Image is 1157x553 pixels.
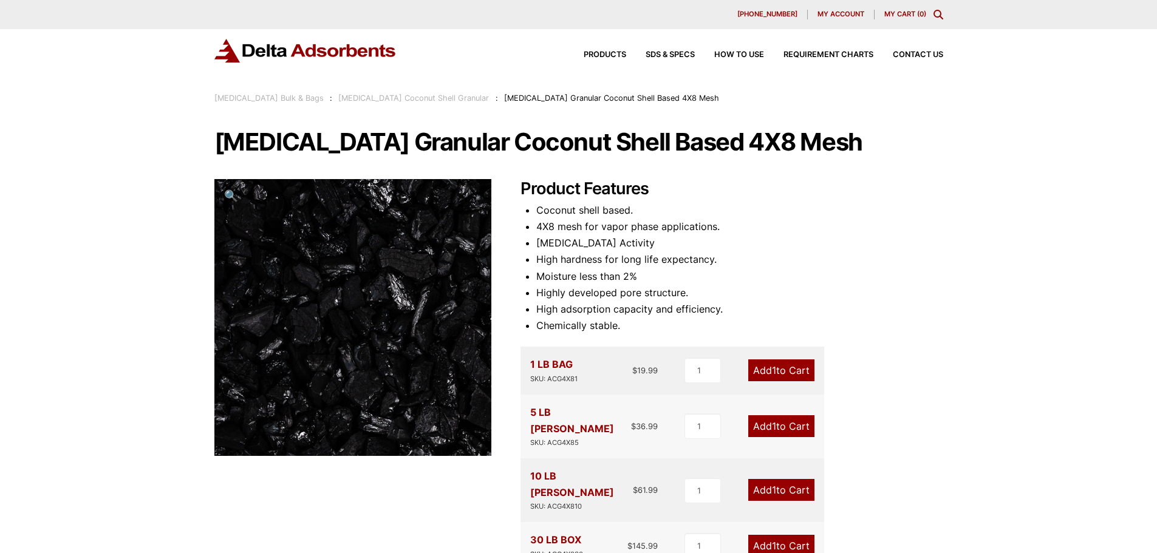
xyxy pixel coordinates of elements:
span: : [330,93,332,103]
li: High adsorption capacity and efficiency. [536,301,943,317]
div: SKU: ACG4X810 [530,501,633,512]
a: [MEDICAL_DATA] Bulk & Bags [214,93,324,103]
li: Moisture less than 2% [536,268,943,285]
h1: [MEDICAL_DATA] Granular Coconut Shell Based 4X8 Mesh [214,129,943,155]
span: Contact Us [893,51,943,59]
bdi: 36.99 [631,421,658,431]
a: My Cart (0) [884,10,926,18]
h2: Product Features [520,179,943,199]
li: 4X8 mesh for vapor phase applications. [536,219,943,235]
div: SKU: ACG4X85 [530,437,632,449]
a: Requirement Charts [764,51,873,59]
span: $ [627,541,632,551]
div: 5 LB [PERSON_NAME] [530,404,632,449]
li: High hardness for long life expectancy. [536,251,943,268]
span: How to Use [714,51,764,59]
div: 10 LB [PERSON_NAME] [530,468,633,512]
img: Delta Adsorbents [214,39,397,63]
a: Products [564,51,626,59]
a: SDS & SPECS [626,51,695,59]
span: [MEDICAL_DATA] Granular Coconut Shell Based 4X8 Mesh [504,93,719,103]
li: Coconut shell based. [536,202,943,219]
span: Products [584,51,626,59]
a: Add1to Cart [748,359,814,381]
a: My account [808,10,875,19]
li: Chemically stable. [536,317,943,334]
a: Add1to Cart [748,479,814,501]
span: : [496,93,498,103]
span: 0 [920,10,924,18]
a: Contact Us [873,51,943,59]
a: [PHONE_NUMBER] [728,10,808,19]
div: Toggle Modal Content [933,10,943,19]
span: 1 [772,364,776,376]
a: [MEDICAL_DATA] Coconut Shell Granular [338,93,489,103]
li: [MEDICAL_DATA] Activity [536,235,943,251]
span: SDS & SPECS [646,51,695,59]
a: View full-screen image gallery [214,179,248,212]
bdi: 19.99 [632,365,658,375]
span: 🔍 [224,189,238,202]
a: How to Use [695,51,764,59]
a: Add1to Cart [748,415,814,437]
bdi: 145.99 [627,541,658,551]
div: SKU: ACG4X81 [530,373,578,385]
span: $ [631,421,636,431]
li: Highly developed pore structure. [536,285,943,301]
span: 1 [772,540,776,552]
bdi: 61.99 [633,485,658,495]
span: [PHONE_NUMBER] [737,11,797,18]
span: 1 [772,420,776,432]
span: $ [633,485,638,495]
span: My account [817,11,864,18]
span: $ [632,365,637,375]
span: Requirement Charts [783,51,873,59]
div: 1 LB BAG [530,356,578,384]
span: 1 [772,484,776,496]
